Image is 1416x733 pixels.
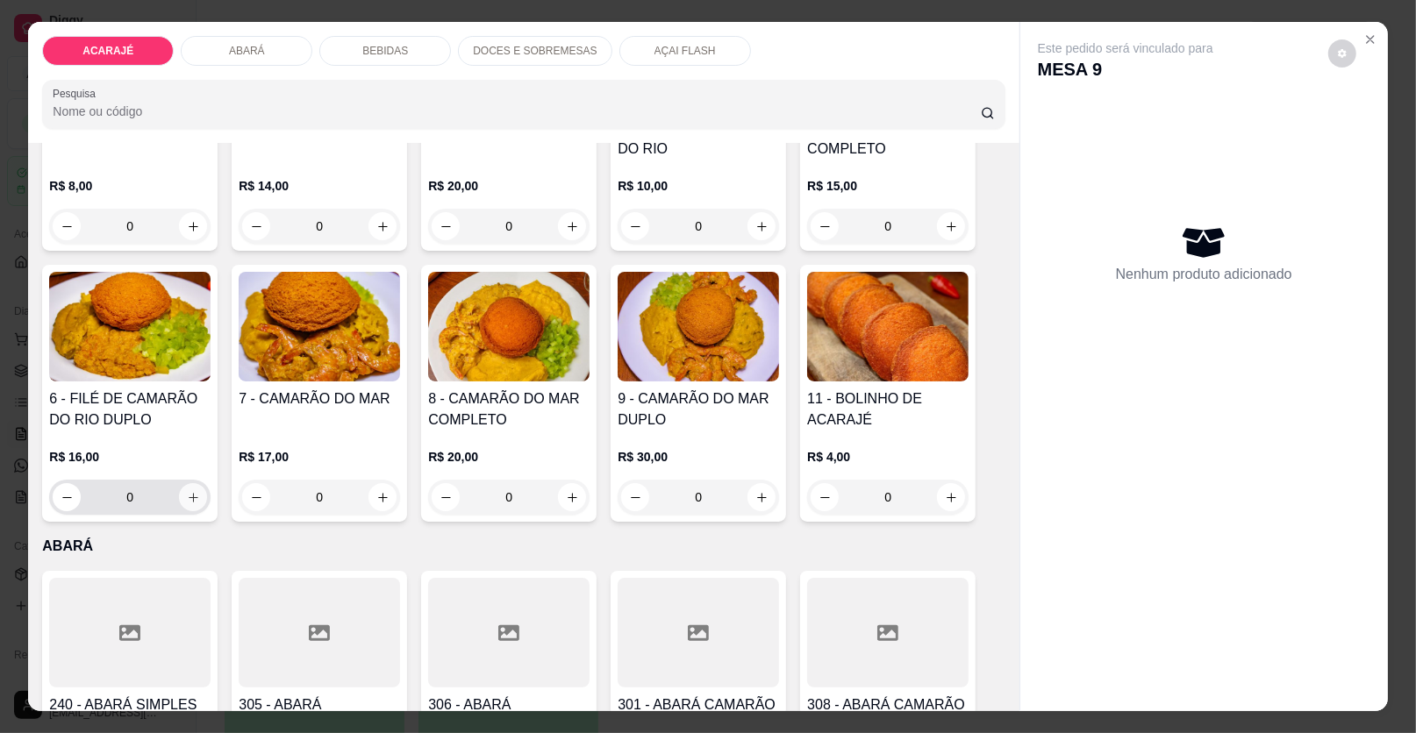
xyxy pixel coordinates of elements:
p: R$ 20,00 [428,448,590,466]
p: R$ 17,00 [239,448,400,466]
button: decrease-product-quantity [811,212,839,240]
p: ACARAJÉ [82,44,133,58]
p: DOCES E SOBREMESAS [473,44,597,58]
p: Nenhum produto adicionado [1116,264,1292,285]
button: decrease-product-quantity [432,483,460,511]
button: Close [1356,25,1384,53]
p: MESA 9 [1038,57,1213,82]
button: decrease-product-quantity [242,212,270,240]
button: increase-product-quantity [937,483,965,511]
input: Pesquisa [53,103,981,120]
button: increase-product-quantity [368,483,397,511]
p: R$ 15,00 [807,177,969,195]
h4: 9 - CAMARÃO DO MAR DUPLO [618,388,779,431]
p: R$ 16,00 [49,448,211,466]
button: decrease-product-quantity [432,212,460,240]
img: product-image [807,272,969,381]
button: decrease-product-quantity [53,212,81,240]
p: Este pedido será vinculado para [1038,39,1213,57]
label: Pesquisa [53,86,102,101]
p: AÇAI FLASH [654,44,716,58]
button: decrease-product-quantity [53,483,81,511]
button: decrease-product-quantity [621,212,649,240]
button: increase-product-quantity [747,483,776,511]
p: R$ 10,00 [618,177,779,195]
p: R$ 20,00 [428,177,590,195]
p: BEBIDAS [362,44,408,58]
button: decrease-product-quantity [811,483,839,511]
img: product-image [239,272,400,381]
h4: 8 - CAMARÃO DO MAR COMPLETO [428,388,590,431]
button: decrease-product-quantity [242,483,270,511]
h4: 11 - BOLINHO DE ACARAJÉ [807,388,969,431]
p: R$ 8,00 [49,177,211,195]
img: product-image [49,272,211,381]
h4: 6 - FILÉ DE CAMARÃO DO RIO DUPLO [49,388,211,431]
button: increase-product-quantity [937,212,965,240]
button: increase-product-quantity [558,212,586,240]
button: increase-product-quantity [747,212,776,240]
img: product-image [428,272,590,381]
button: decrease-product-quantity [1328,39,1356,68]
p: R$ 4,00 [807,448,969,466]
button: decrease-product-quantity [621,483,649,511]
button: increase-product-quantity [179,212,207,240]
p: ABARÁ [229,44,265,58]
p: R$ 30,00 [618,448,779,466]
h4: 240 - ABARÁ SIMPLES [49,694,211,715]
img: product-image [618,272,779,381]
h4: 7 - CAMARÃO DO MAR [239,388,400,409]
p: R$ 14,00 [239,177,400,195]
button: increase-product-quantity [368,212,397,240]
button: increase-product-quantity [179,483,207,511]
button: increase-product-quantity [558,483,586,511]
p: ABARÁ [42,536,1005,557]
